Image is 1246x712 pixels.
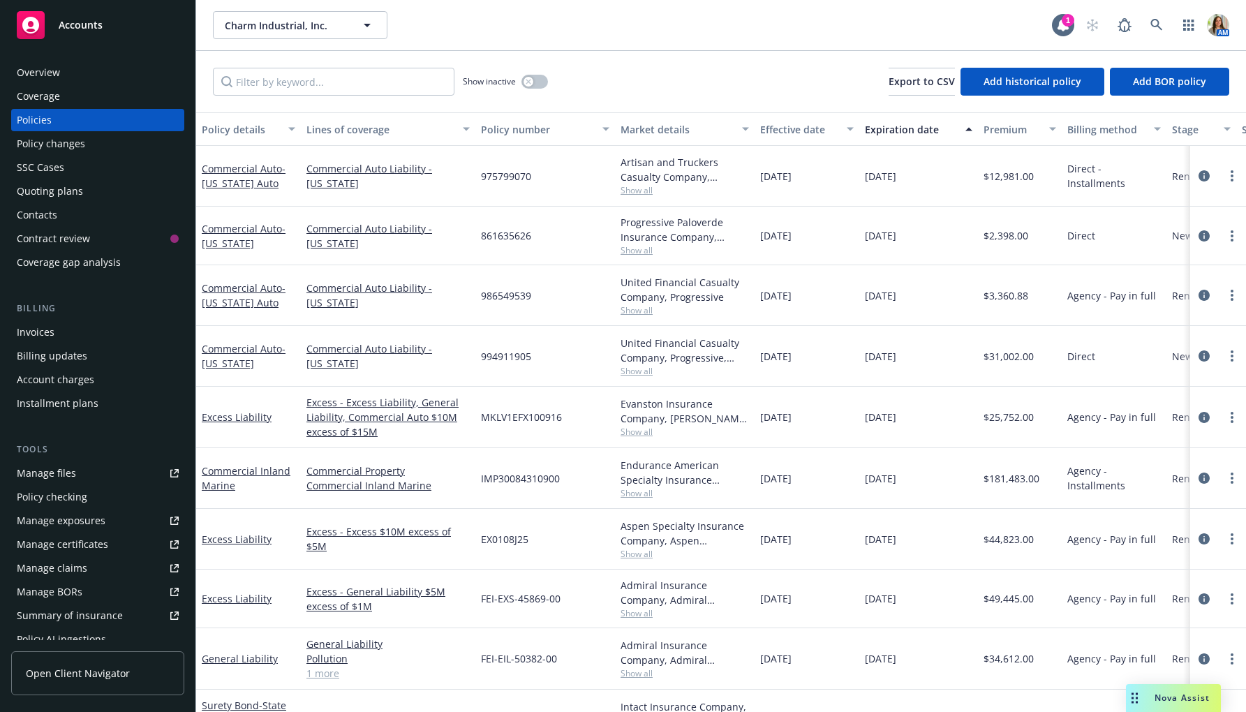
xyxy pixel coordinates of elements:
[1067,122,1145,137] div: Billing method
[17,109,52,131] div: Policies
[11,251,184,274] a: Coverage gap analysis
[1224,531,1240,547] a: more
[621,184,749,196] span: Show all
[1067,532,1156,547] span: Agency - Pay in full
[17,180,83,202] div: Quoting plans
[196,112,301,146] button: Policy details
[11,180,184,202] a: Quoting plans
[1224,287,1240,304] a: more
[1111,11,1139,39] a: Report a Bug
[1067,410,1156,424] span: Agency - Pay in full
[1175,11,1203,39] a: Switch app
[1062,112,1166,146] button: Billing method
[481,288,531,303] span: 986549539
[202,281,285,309] a: Commercial Auto
[1166,112,1236,146] button: Stage
[17,369,94,391] div: Account charges
[984,651,1034,666] span: $34,612.00
[859,112,978,146] button: Expiration date
[11,533,184,556] a: Manage certificates
[984,591,1034,606] span: $49,445.00
[11,85,184,107] a: Coverage
[306,524,470,554] a: Excess - Excess $10M excess of $5M
[11,109,184,131] a: Policies
[621,607,749,619] span: Show all
[1133,75,1206,88] span: Add BOR policy
[615,112,755,146] button: Market details
[865,532,896,547] span: [DATE]
[984,471,1039,486] span: $181,483.00
[202,410,272,424] a: Excess Liability
[11,156,184,179] a: SSC Cases
[1172,651,1212,666] span: Renewal
[202,222,285,250] span: - [US_STATE]
[621,578,749,607] div: Admiral Insurance Company, Admiral Insurance Group ([PERSON_NAME] Corporation), [GEOGRAPHIC_DATA]
[17,486,87,508] div: Policy checking
[17,251,121,274] div: Coverage gap analysis
[306,161,470,191] a: Commercial Auto Liability - [US_STATE]
[17,345,87,367] div: Billing updates
[1067,228,1095,243] span: Direct
[621,155,749,184] div: Artisan and Truckers Casualty Company, Progressive
[1067,463,1161,493] span: Agency - Installments
[11,581,184,603] a: Manage BORs
[202,533,272,546] a: Excess Liability
[11,392,184,415] a: Installment plans
[760,122,838,137] div: Effective date
[865,122,957,137] div: Expiration date
[760,169,792,184] span: [DATE]
[306,395,470,439] a: Excess - Excess Liability, General Liability, Commercial Auto $10M excess of $15M
[865,471,896,486] span: [DATE]
[11,345,184,367] a: Billing updates
[11,302,184,316] div: Billing
[202,222,285,250] a: Commercial Auto
[621,215,749,244] div: Progressive Paloverde Insurance Company, Progressive, RockLake Insurance Agency
[1172,349,1193,364] span: New
[481,591,561,606] span: FEI-EXS-45869-00
[17,61,60,84] div: Overview
[26,666,130,681] span: Open Client Navigator
[1172,228,1193,243] span: New
[481,169,531,184] span: 975799070
[760,288,792,303] span: [DATE]
[865,651,896,666] span: [DATE]
[225,18,346,33] span: Charm Industrial, Inc.
[306,281,470,310] a: Commercial Auto Liability - [US_STATE]
[11,321,184,343] a: Invoices
[202,342,285,370] span: - [US_STATE]
[1143,11,1171,39] a: Search
[475,112,615,146] button: Policy number
[17,533,108,556] div: Manage certificates
[11,486,184,508] a: Policy checking
[1172,471,1212,486] span: Renewal
[17,628,106,651] div: Policy AI ingestions
[463,75,516,87] span: Show inactive
[11,510,184,532] span: Manage exposures
[17,605,123,627] div: Summary of insurance
[17,133,85,155] div: Policy changes
[306,637,470,651] a: General Liability
[301,112,475,146] button: Lines of coverage
[1067,161,1161,191] span: Direct - Installments
[1224,470,1240,487] a: more
[621,275,749,304] div: United Financial Casualty Company, Progressive
[1078,11,1106,39] a: Start snowing
[984,169,1034,184] span: $12,981.00
[17,156,64,179] div: SSC Cases
[202,342,285,370] a: Commercial Auto
[17,581,82,603] div: Manage BORs
[1155,692,1210,704] span: Nova Assist
[984,288,1028,303] span: $3,360.88
[11,6,184,45] a: Accounts
[1062,11,1074,24] div: 1
[889,75,955,88] span: Export to CSV
[760,471,792,486] span: [DATE]
[760,532,792,547] span: [DATE]
[865,410,896,424] span: [DATE]
[17,228,90,250] div: Contract review
[621,244,749,256] span: Show all
[1224,168,1240,184] a: more
[306,584,470,614] a: Excess - General Liability $5M excess of $1M
[621,426,749,438] span: Show all
[1196,531,1212,547] a: circleInformation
